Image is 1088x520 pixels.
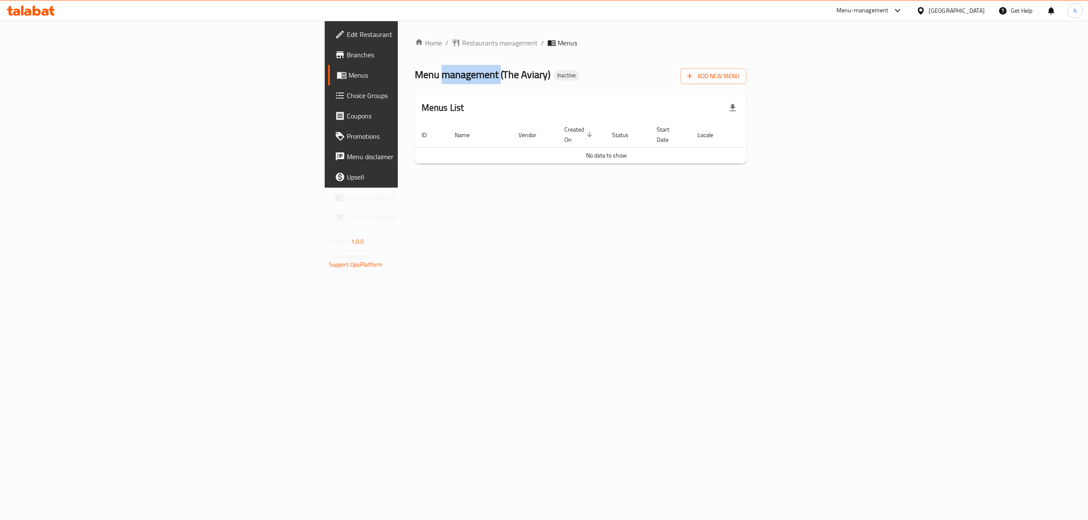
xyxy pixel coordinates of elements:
a: Promotions [328,126,507,146]
span: Locale [697,130,724,140]
span: Coverage Report [347,192,500,202]
a: Upsell [328,167,507,187]
table: enhanced table [415,122,798,164]
a: Choice Groups [328,85,507,106]
a: Edit Restaurant [328,24,507,45]
span: h [1074,6,1077,15]
button: Add New Menu [680,68,746,84]
span: Get support on: [329,250,368,261]
th: Actions [734,122,798,148]
span: ID [422,130,438,140]
span: Start Date [657,124,680,145]
span: Grocery Checklist [347,213,500,223]
span: Branches [347,50,500,60]
span: Status [612,130,640,140]
span: No data to show [586,150,627,161]
a: Grocery Checklist [328,208,507,228]
span: Coupons [347,111,500,121]
a: Coverage Report [328,187,507,208]
span: Menu disclaimer [347,152,500,162]
li: / [541,38,544,48]
span: Created On [564,124,595,145]
div: [GEOGRAPHIC_DATA] [929,6,985,15]
span: Choice Groups [347,90,500,101]
div: Inactive [554,70,579,81]
a: Menu disclaimer [328,146,507,167]
nav: breadcrumb [415,38,747,48]
span: Menus [558,38,577,48]
span: Vendor [518,130,547,140]
a: Branches [328,45,507,65]
span: Add New Menu [687,71,739,82]
span: Menu management ( The Aviary ) [415,65,550,84]
div: Export file [722,98,743,118]
span: 1.0.0 [351,236,364,247]
a: Coupons [328,106,507,126]
a: Support.OpsPlatform [329,259,383,270]
a: Menus [328,65,507,85]
div: Menu-management [836,6,889,16]
span: Version: [329,236,350,247]
span: Inactive [554,72,579,79]
span: Promotions [347,131,500,141]
span: Menus [348,70,500,80]
span: Upsell [347,172,500,182]
h2: Menus List [422,101,464,114]
span: Edit Restaurant [347,29,500,39]
span: Name [455,130,481,140]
